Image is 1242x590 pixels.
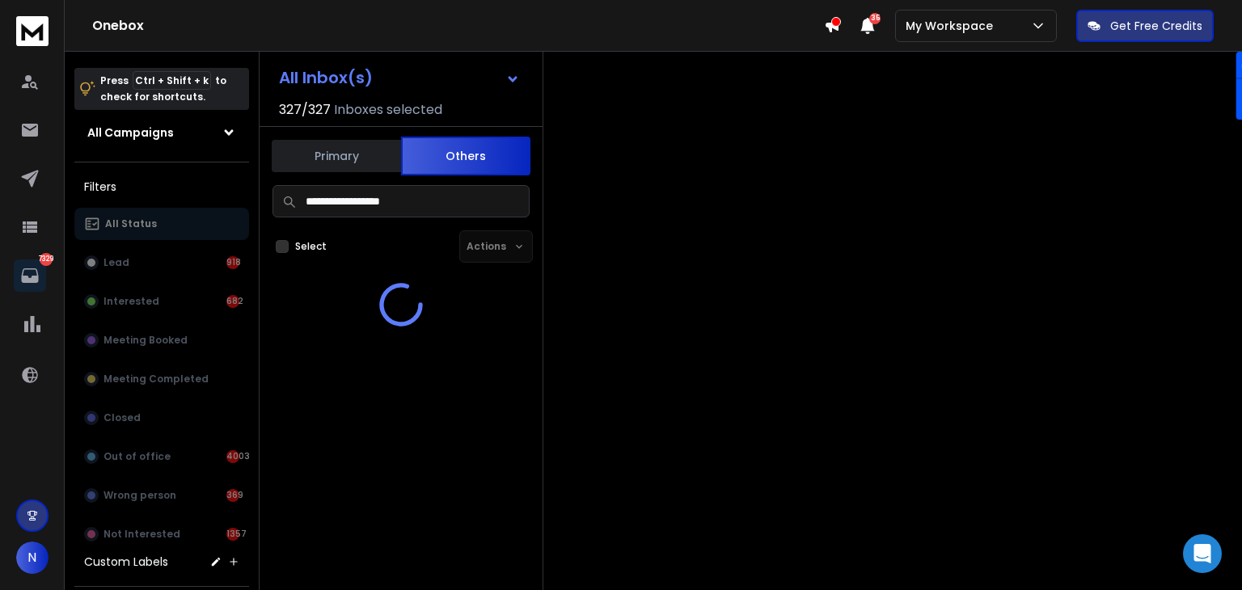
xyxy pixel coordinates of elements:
[16,542,49,574] button: N
[1110,18,1202,34] p: Get Free Credits
[279,100,331,120] span: 327 / 327
[84,554,168,570] h3: Custom Labels
[14,259,46,292] a: 7329
[295,240,327,253] label: Select
[92,16,824,36] h1: Onebox
[74,175,249,198] h3: Filters
[16,16,49,46] img: logo
[100,73,226,105] p: Press to check for shortcuts.
[334,100,442,120] h3: Inboxes selected
[869,13,881,24] span: 35
[133,71,211,90] span: Ctrl + Shift + k
[266,61,533,94] button: All Inbox(s)
[906,18,999,34] p: My Workspace
[74,116,249,149] button: All Campaigns
[87,124,174,141] h1: All Campaigns
[1183,534,1222,573] div: Open Intercom Messenger
[272,138,401,174] button: Primary
[401,137,530,175] button: Others
[40,253,53,266] p: 7329
[279,70,373,86] h1: All Inbox(s)
[1076,10,1214,42] button: Get Free Credits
